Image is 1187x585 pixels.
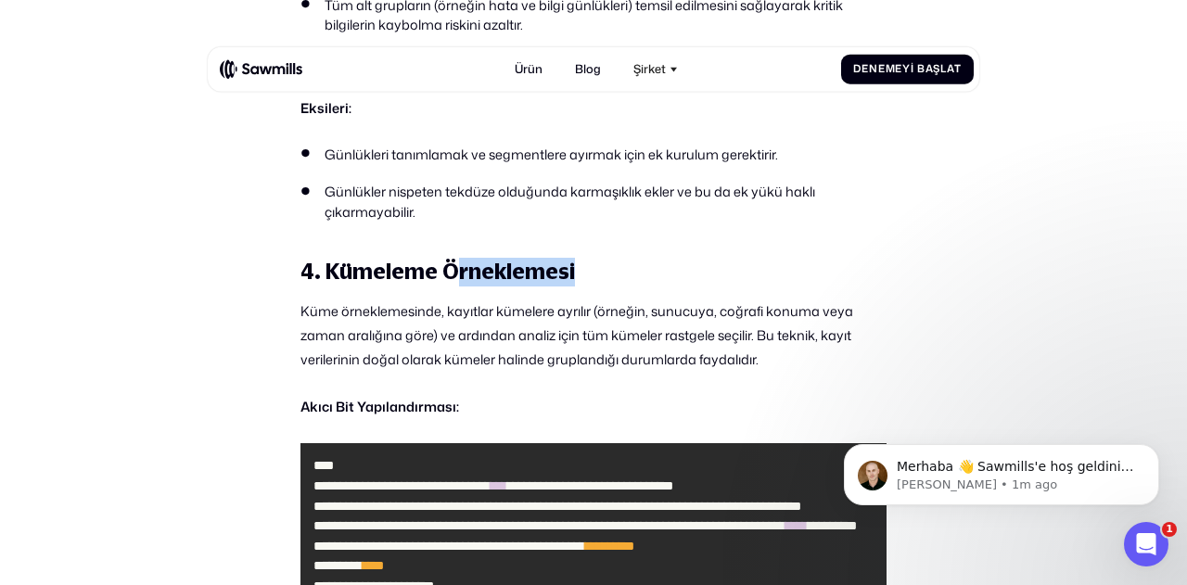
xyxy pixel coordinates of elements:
p: Message from Winston, sent 1m ago [81,71,320,88]
font: Günlükler nispeten tekdüze olduğunda karmaşıklık ekler ve bu da ek yükü haklı çıkarmayabilir. [325,182,815,222]
font: Blog [575,60,601,77]
a: Ürün [505,53,551,85]
font: Denemeyi Başlat [853,61,962,76]
font: Küme örneklemesinde, kayıtlar kümelere ayrılır (örneğin, sunucuya, coğrafi konuma veya zaman aral... [300,301,853,369]
font: Merhaba 👋 Sawmills'e hoş geldiniz. Maliyet, kalite ve kullanılabilirlik sorunlarını saniyeler içi... [81,54,318,160]
iframe: İnterkom bildirim mesajı [816,405,1187,535]
font: Günlükleri tanımlamak ve segmentlere ayırmak için ek kurulum gerektirir. [325,145,778,164]
font: Ürün [515,60,542,77]
a: Blog [566,53,609,85]
font: Eksileri: [300,98,351,118]
iframe: Intercom canlı sohbet [1124,522,1168,566]
font: 1 [1166,523,1173,535]
font: Akıcı Bit Yapılandırması: [300,397,459,416]
a: Denemeyi Başlat [841,54,973,84]
font: 4. Kümeleme Örneklemesi [300,259,575,284]
font: Şirket [633,60,666,77]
